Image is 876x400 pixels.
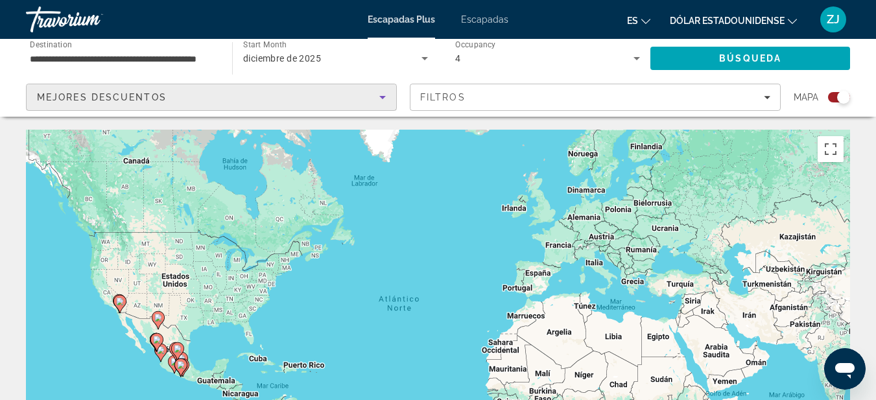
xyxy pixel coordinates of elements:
[818,136,844,162] button: Cambiar a la vista en pantalla completa
[824,348,866,390] iframe: Botón para iniciar la ventana de mensajería
[243,40,287,49] span: Start Month
[650,47,850,70] button: Search
[827,12,840,26] font: ZJ
[37,92,167,102] span: Mejores descuentos
[461,14,508,25] a: Escapadas
[30,51,215,67] input: Select destination
[410,84,781,111] button: Filters
[670,11,797,30] button: Cambiar moneda
[719,53,781,64] span: Búsqueda
[455,40,496,49] span: Occupancy
[816,6,850,33] button: Menú de usuario
[627,11,650,30] button: Cambiar idioma
[37,89,386,105] mat-select: Sort by
[368,14,435,25] a: Escapadas Plus
[243,53,321,64] span: diciembre de 2025
[30,40,72,49] span: Destination
[670,16,785,26] font: Dólar estadounidense
[26,3,156,36] a: Travorium
[627,16,638,26] font: es
[420,92,466,102] span: Filtros
[794,88,818,106] span: Mapa
[455,53,460,64] span: 4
